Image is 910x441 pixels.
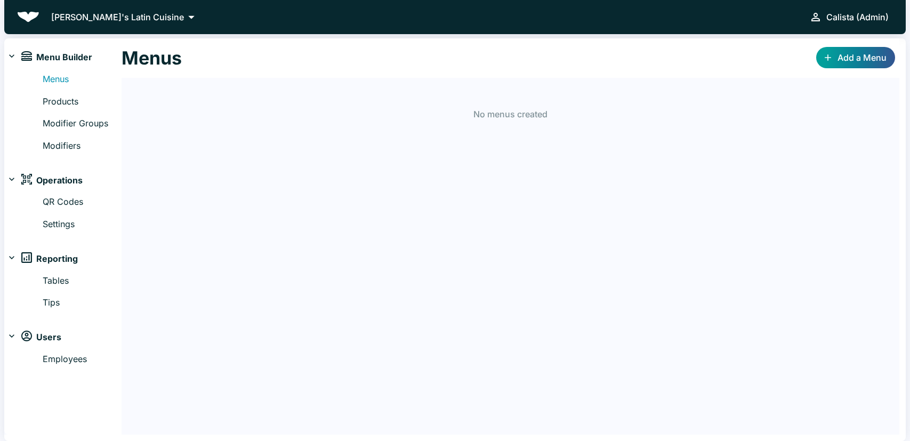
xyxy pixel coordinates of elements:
a: Settings [43,218,122,231]
div: usersUsers [4,327,122,348]
img: reports [21,252,32,263]
img: Beluga [17,12,39,22]
a: Employees [43,352,122,366]
h1: Menus [122,47,182,69]
p: No menus created [128,108,893,121]
a: Tips [43,296,122,310]
span: Operations [36,174,83,188]
img: menu [21,51,32,61]
span: Menu Builder [36,51,92,65]
span: Users [36,331,61,344]
img: operations [21,174,32,185]
div: Calista (Admin) [826,10,889,25]
p: [PERSON_NAME]'s Latin Cuisine [51,11,184,23]
img: users [21,331,32,341]
div: menuMenu Builder [4,47,122,68]
div: operationsOperations [4,170,122,191]
button: Calista (Admin) [805,6,893,28]
a: Menus [43,73,122,86]
a: Modifiers [43,139,122,153]
span: Reporting [36,252,78,266]
a: Modifier Groups [43,117,122,131]
a: Tables [43,274,122,288]
button: [PERSON_NAME]'s Latin Cuisine [48,9,202,25]
a: Products [43,95,122,109]
div: reportsReporting [4,248,122,270]
button: Add a Menu [816,47,895,68]
a: QR Codes [43,195,122,209]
